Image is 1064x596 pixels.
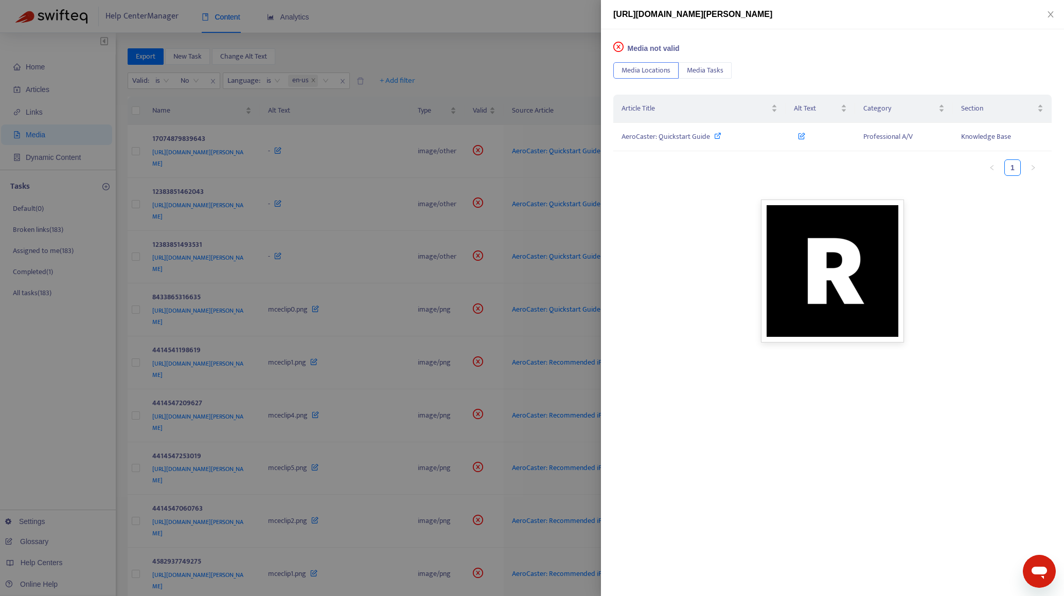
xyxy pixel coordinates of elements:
[984,159,1000,176] button: left
[1047,10,1055,19] span: close
[761,200,904,342] img: Unable to display this image
[687,65,723,76] span: Media Tasks
[1025,159,1041,176] button: right
[1043,10,1058,20] button: Close
[613,95,786,123] th: Article Title
[863,131,913,142] span: Professional A/V
[1030,165,1036,171] span: right
[961,131,1011,142] span: Knowledge Base
[961,103,1035,114] span: Section
[613,62,679,79] button: Media Locations
[984,159,1000,176] li: Previous Page
[1004,159,1021,176] li: 1
[989,165,995,171] span: left
[953,95,1052,123] th: Section
[679,62,732,79] button: Media Tasks
[622,103,769,114] span: Article Title
[628,44,680,52] span: Media not valid
[786,95,855,123] th: Alt Text
[613,42,624,52] span: close-circle
[1005,160,1020,175] a: 1
[1025,159,1041,176] li: Next Page
[1023,555,1056,588] iframe: メッセージングウィンドウを開くボタン
[613,10,772,19] span: [URL][DOMAIN_NAME][PERSON_NAME]
[622,131,710,142] span: AeroCaster: Quickstart Guide
[855,95,953,123] th: Category
[794,103,839,114] span: Alt Text
[863,103,936,114] span: Category
[622,65,670,76] span: Media Locations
